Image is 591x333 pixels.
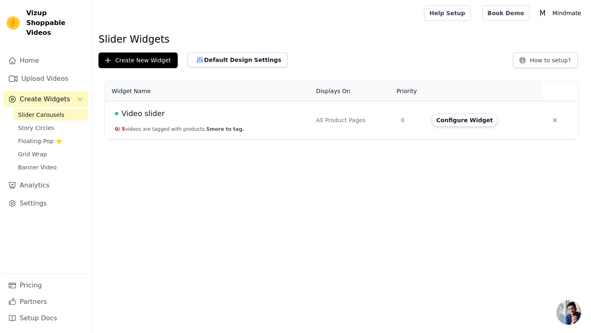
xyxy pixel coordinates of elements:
[13,109,88,121] a: Slider Carousels
[115,126,120,132] span: 0 /
[26,8,85,38] span: Vizup Shoppable Videos
[98,33,584,46] h1: Slider Widgets
[482,5,529,21] a: Book Demo
[536,6,584,21] button: M Mindmate
[3,277,88,294] a: Pricing
[431,114,498,127] button: Configure Widget
[311,81,396,101] th: Displays On
[557,300,581,325] a: Chat öffnen
[18,124,54,132] span: Story Circles
[3,52,88,69] a: Home
[98,52,178,68] button: Create New Widget
[424,5,470,21] a: Help Setup
[316,116,391,124] div: All Product Pages
[547,113,562,128] button: Delete widget
[115,112,118,115] span: Live Published
[3,195,88,212] a: Settings
[7,16,20,30] img: Vizup
[13,148,88,160] a: Grid Wrap
[3,294,88,310] a: Partners
[121,108,165,119] span: Video slider
[115,126,244,132] button: 0/ 5videos are tagged with products.5more to tag.
[188,52,288,67] button: Default Design Settings
[3,71,88,87] a: Upload Videos
[396,101,426,139] td: 0
[18,150,47,158] span: Grid Wrap
[513,52,578,68] button: How to setup?
[396,81,426,101] th: Priority
[13,135,88,147] a: Floating-Pop ⭐
[206,126,244,132] span: 5 more to tag.
[20,94,70,104] span: Create Widgets
[3,310,88,326] a: Setup Docs
[3,91,88,107] button: Create Widgets
[18,163,57,171] span: Banner Video
[18,111,64,119] span: Slider Carousels
[105,81,311,101] th: Widget Name
[549,6,584,21] p: Mindmate
[13,162,88,173] a: Banner Video
[3,177,88,194] a: Analytics
[13,122,88,134] a: Story Circles
[122,126,125,132] span: 5
[513,58,578,66] a: How to setup?
[18,137,62,145] span: Floating-Pop ⭐
[539,9,545,17] text: M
